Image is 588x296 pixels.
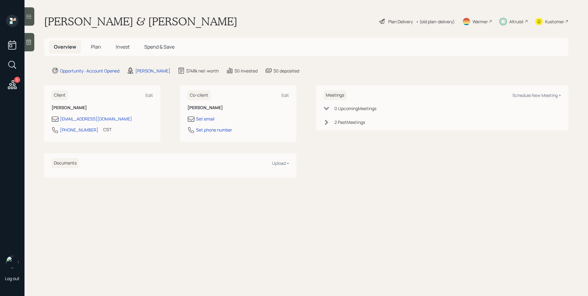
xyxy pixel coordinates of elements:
div: 0 Upcoming Meeting s [334,105,376,112]
h6: [PERSON_NAME] [187,105,289,110]
h6: Meetings [323,90,347,100]
div: Set email [196,116,214,122]
div: Opportunity · Account Opened [60,68,119,74]
div: Kustomer [545,18,564,25]
div: 5 [14,77,20,83]
div: Warmer [473,18,488,25]
span: Invest [116,43,130,50]
div: $748k net-worth [186,68,219,74]
div: Upload + [272,160,289,166]
div: $0 invested [235,68,258,74]
div: CST [103,126,111,133]
div: Set phone number [196,127,232,133]
span: Overview [54,43,76,50]
div: Log out [5,276,20,281]
span: Spend & Save [144,43,175,50]
h1: [PERSON_NAME] & [PERSON_NAME] [44,15,237,28]
h6: Co-client [187,90,211,100]
h6: Client [51,90,68,100]
div: [EMAIL_ADDRESS][DOMAIN_NAME] [60,116,132,122]
span: Plan [91,43,101,50]
div: Altruist [509,18,524,25]
div: 2 Past Meeting s [334,119,365,125]
div: [PHONE_NUMBER] [60,127,98,133]
div: $0 deposited [273,68,299,74]
div: [PERSON_NAME] [135,68,170,74]
h6: [PERSON_NAME] [51,105,153,110]
div: Schedule New Meeting + [512,92,561,98]
h6: Documents [51,158,79,168]
div: Edit [281,92,289,98]
div: • (old plan-delivery) [416,18,455,25]
div: Plan Delivery [388,18,413,25]
img: james-distasi-headshot.png [6,256,18,268]
div: Edit [145,92,153,98]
